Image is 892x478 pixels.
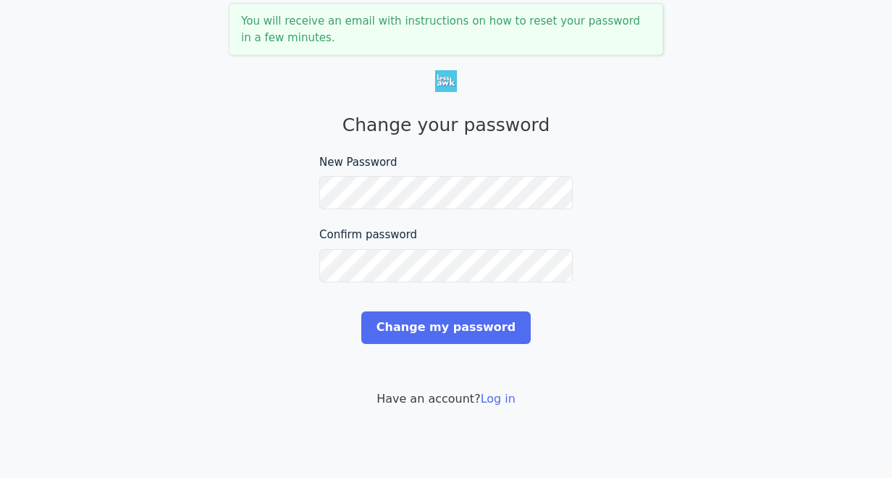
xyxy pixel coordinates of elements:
a: Log in [481,392,516,406]
p: You will receive an email with instructions on how to reset your password in a few minutes. [241,13,651,46]
img: Less Awkward Hub logo [435,70,457,92]
p: Have an account? [319,390,573,408]
h1: Change your password [319,114,573,136]
input: Change my password [361,311,531,344]
label: New Password [319,154,573,171]
label: Confirm password [319,227,573,243]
